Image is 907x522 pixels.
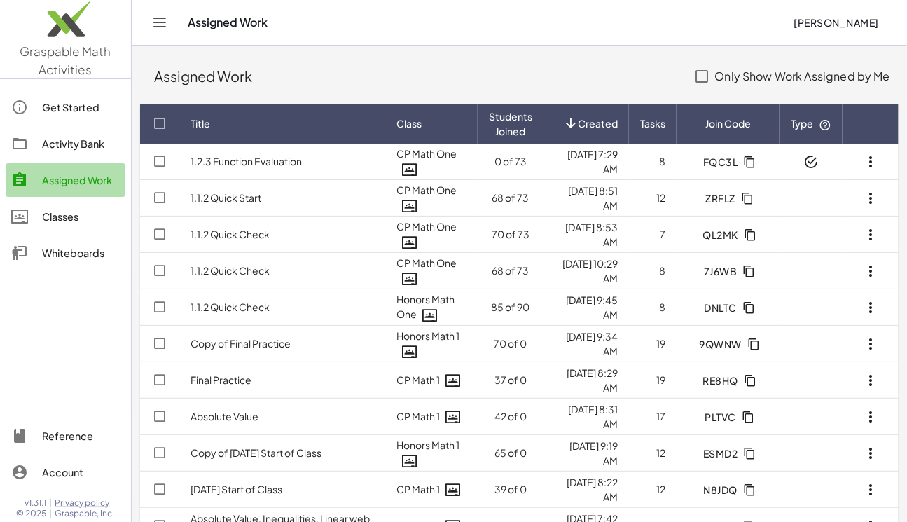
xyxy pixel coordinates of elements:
a: Classes [6,200,125,233]
a: Whiteboards [6,236,125,270]
td: [DATE] 8:22 AM [543,472,629,508]
td: CP Math One [385,180,478,217]
span: ZRFLZ [705,192,735,205]
div: Reference [42,427,120,444]
td: [DATE] 10:29 AM [543,253,629,289]
a: [DATE] Start of Class [191,483,282,495]
td: 68 of 73 [478,180,543,217]
span: Join Code [705,116,751,131]
a: Assigned Work [6,163,125,197]
a: 1.1.2 Quick Check [191,301,270,313]
a: 1.1.2 Quick Check [191,228,270,240]
td: 7 [629,217,677,253]
span: Class [396,116,422,131]
td: 0 of 73 [478,144,543,180]
td: CP Math 1 [385,399,478,435]
td: CP Math 1 [385,472,478,508]
td: [DATE] 9:45 AM [543,289,629,326]
a: Copy of [DATE] Start of Class [191,446,321,459]
td: 70 of 0 [478,326,543,362]
button: ZRFLZ [694,186,762,211]
span: N8JDQ [703,483,738,496]
span: 9QWNW [699,338,742,350]
td: Honors Math 1 [385,435,478,472]
td: [DATE] 9:34 AM [543,326,629,362]
button: QL2MK [691,222,765,247]
span: | [50,508,53,519]
button: Toggle navigation [148,11,171,34]
td: [DATE] 8:31 AM [543,399,629,435]
a: 1.1.2 Quick Check [191,264,270,277]
a: Privacy policy [55,497,115,509]
span: Graspable Math Activities [20,43,111,77]
button: DNLTC [693,295,763,320]
label: Only Show Work Assigned by Me [715,60,890,93]
td: Honors Math One [385,289,478,326]
td: 65 of 0 [478,435,543,472]
a: Account [6,455,125,489]
div: Get Started [42,99,120,116]
td: 70 of 73 [478,217,543,253]
span: Created [578,116,618,131]
td: 8 [629,253,677,289]
td: CP Math One [385,217,478,253]
span: | [50,497,53,509]
a: Final Practice [191,373,251,386]
span: [PERSON_NAME] [794,16,879,29]
button: FQC3L [692,149,765,174]
span: Graspable, Inc. [55,508,115,519]
td: 19 [629,326,677,362]
button: 7J6WB [693,259,764,284]
td: CP Math 1 [385,362,478,399]
td: 8 [629,144,677,180]
span: ESMD2 [703,447,738,460]
td: 85 of 90 [478,289,543,326]
td: 39 of 0 [478,472,543,508]
td: 17 [629,399,677,435]
span: Tasks [640,116,665,131]
td: 12 [629,435,677,472]
span: QL2MK [702,228,738,241]
td: [DATE] 7:29 AM [543,144,629,180]
td: 8 [629,289,677,326]
div: Assigned Work [42,172,120,188]
span: FQC3L [703,156,738,168]
div: Whiteboards [42,245,120,261]
td: Honors Math 1 [385,326,478,362]
div: Assigned Work [154,67,681,86]
button: N8JDQ [692,477,764,502]
a: Copy of Final Practice [191,337,291,350]
span: 7J6WB [704,265,738,277]
button: PLTVC [693,404,763,430]
td: [DATE] 8:29 AM [543,362,629,399]
a: 1.1.2 Quick Start [191,191,261,204]
td: 42 of 0 [478,399,543,435]
td: 12 [629,472,677,508]
button: [PERSON_NAME] [782,10,890,35]
button: RE8HQ [691,368,765,393]
button: ESMD2 [692,441,765,466]
a: Activity Bank [6,127,125,160]
td: 19 [629,362,677,399]
span: Students Joined [489,109,532,139]
td: CP Math One [385,253,478,289]
span: Type [791,117,831,130]
div: Activity Bank [42,135,120,152]
td: 68 of 73 [478,253,543,289]
button: 9QWNW [688,331,768,357]
div: Classes [42,208,120,225]
span: Title [191,116,210,131]
a: Get Started [6,90,125,124]
td: 12 [629,180,677,217]
span: v1.31.1 [25,497,47,509]
td: CP Math One [385,144,478,180]
a: Reference [6,419,125,453]
span: PLTVC [705,411,736,423]
td: [DATE] 8:51 AM [543,180,629,217]
span: © 2025 [17,508,47,519]
span: RE8HQ [702,374,738,387]
td: [DATE] 8:53 AM [543,217,629,253]
span: DNLTC [704,301,737,314]
a: Absolute Value [191,410,258,423]
td: 37 of 0 [478,362,543,399]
